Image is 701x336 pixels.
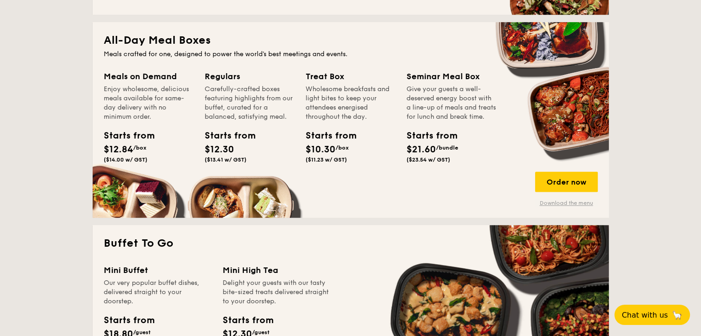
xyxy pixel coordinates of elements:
[306,85,395,122] div: Wholesome breakfasts and light bites to keep your attendees energised throughout the day.
[306,70,395,83] div: Treat Box
[104,236,598,251] h2: Buffet To Go
[406,156,450,163] span: ($23.54 w/ GST)
[104,70,194,83] div: Meals on Demand
[205,70,295,83] div: Regulars
[614,305,690,325] button: Chat with us🦙
[104,50,598,59] div: Meals crafted for one, designed to power the world's best meetings and events.
[104,264,212,277] div: Mini Buffet
[223,313,273,327] div: Starts from
[336,145,349,151] span: /box
[223,278,330,306] div: Delight your guests with our tasty bite-sized treats delivered straight to your doorstep.
[306,144,336,155] span: $10.30
[104,144,133,155] span: $12.84
[672,310,683,320] span: 🦙
[535,199,598,207] a: Download the menu
[205,156,247,163] span: ($13.41 w/ GST)
[205,85,295,122] div: Carefully-crafted boxes featuring highlights from our buffet, curated for a balanced, satisfying ...
[205,144,234,155] span: $12.30
[104,129,145,143] div: Starts from
[406,85,496,122] div: Give your guests a well-deserved energy boost with a line-up of meals and treats for lunch and br...
[223,264,330,277] div: Mini High Tea
[252,329,270,336] span: /guest
[535,172,598,192] div: Order now
[406,129,448,143] div: Starts from
[104,313,154,327] div: Starts from
[406,144,436,155] span: $21.60
[104,85,194,122] div: Enjoy wholesome, delicious meals available for same-day delivery with no minimum order.
[406,70,496,83] div: Seminar Meal Box
[104,33,598,48] h2: All-Day Meal Boxes
[436,145,458,151] span: /bundle
[306,129,347,143] div: Starts from
[622,311,668,319] span: Chat with us
[104,156,147,163] span: ($14.00 w/ GST)
[306,156,347,163] span: ($11.23 w/ GST)
[133,145,147,151] span: /box
[104,278,212,306] div: Our very popular buffet dishes, delivered straight to your doorstep.
[205,129,246,143] div: Starts from
[133,329,151,336] span: /guest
